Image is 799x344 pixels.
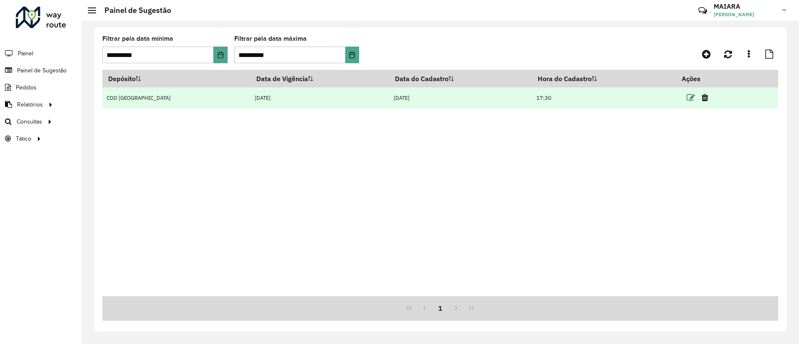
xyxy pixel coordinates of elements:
[532,87,676,109] td: 17:30
[389,87,532,109] td: [DATE]
[251,70,389,87] th: Data de Vigência
[16,83,37,92] span: Pedidos
[17,117,42,126] span: Consultas
[17,100,43,109] span: Relatórios
[702,92,708,103] a: Excluir
[714,2,776,10] h3: MAIARA
[687,92,695,103] a: Editar
[17,66,67,75] span: Painel de Sugestão
[213,47,227,63] button: Choose Date
[694,2,712,20] a: Contato Rápido
[102,34,173,44] label: Filtrar pela data mínima
[102,87,251,109] td: CDD [GEOGRAPHIC_DATA]
[234,34,307,44] label: Filtrar pela data máxima
[251,87,389,109] td: [DATE]
[532,70,676,87] th: Hora do Cadastro
[18,49,33,58] span: Painel
[96,6,171,15] h2: Painel de Sugestão
[389,70,532,87] th: Data do Cadastro
[345,47,359,63] button: Choose Date
[432,300,448,316] button: 1
[714,11,776,18] span: [PERSON_NAME]
[102,70,251,87] th: Depósito
[676,70,726,87] th: Ações
[16,134,31,143] span: Tático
